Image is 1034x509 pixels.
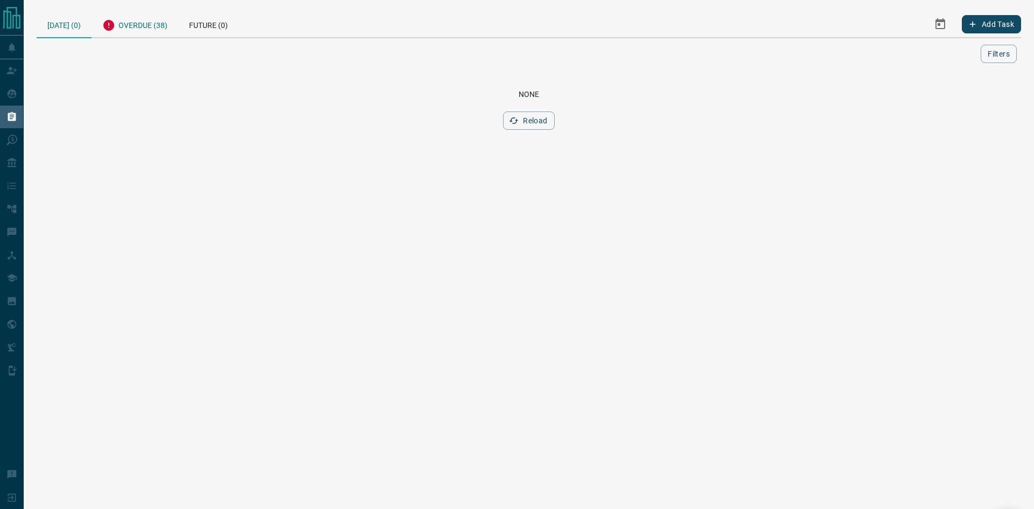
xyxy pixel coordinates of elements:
button: Select Date Range [927,11,953,37]
button: Reload [503,111,554,130]
div: [DATE] (0) [37,11,92,38]
div: Future (0) [178,11,239,37]
button: Add Task [962,15,1021,33]
div: None [50,90,1008,99]
div: Overdue (38) [92,11,178,37]
button: Filters [981,45,1017,63]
